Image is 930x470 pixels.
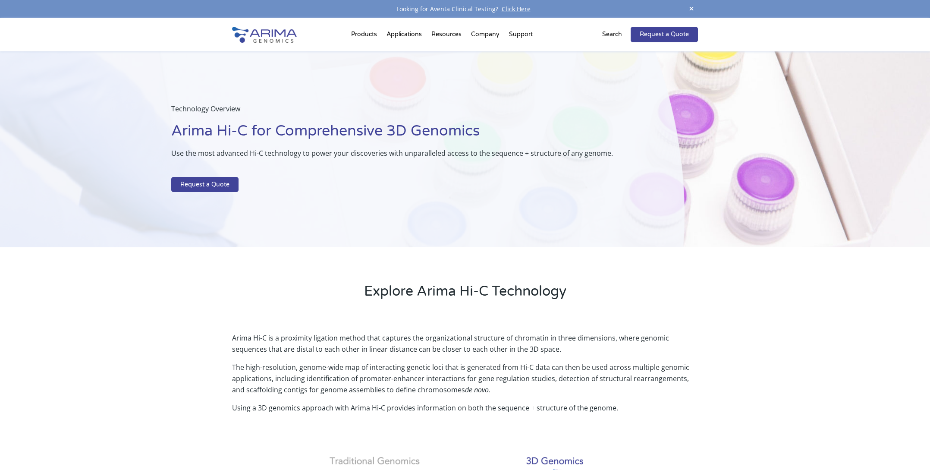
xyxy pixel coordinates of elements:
a: Request a Quote [171,177,239,192]
p: Using a 3D genomics approach with Arima Hi-C provides information on both the sequence + structur... [232,402,698,413]
h2: Explore Arima Hi-C Technology [232,282,698,308]
p: The high-resolution, genome-wide map of interacting genetic loci that is generated from Hi-C data... [232,362,698,402]
p: Arima Hi-C is a proximity ligation method that captures the organizational structure of chromatin... [232,332,698,362]
div: Looking for Aventa Clinical Testing? [232,3,698,15]
p: Technology Overview [171,103,642,121]
p: Use the most advanced Hi-C technology to power your discoveries with unparalleled access to the s... [171,148,642,166]
a: Request a Quote [631,27,698,42]
img: Arima-Genomics-logo [232,27,297,43]
p: Search [602,29,622,40]
h1: Arima Hi-C for Comprehensive 3D Genomics [171,121,642,148]
a: Click Here [498,5,534,13]
i: de novo [465,385,489,394]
